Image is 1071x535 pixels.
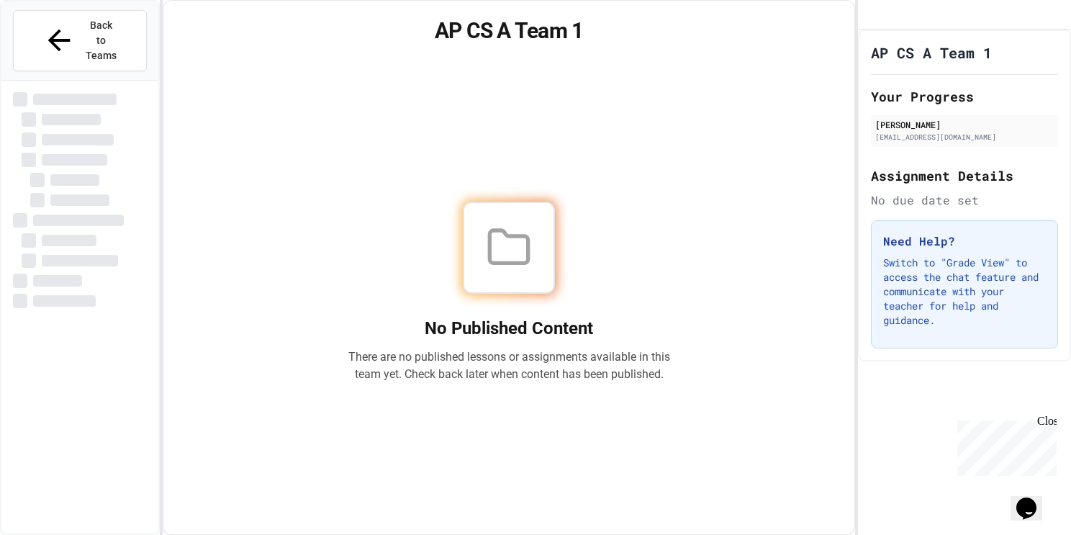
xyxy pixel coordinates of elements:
[871,166,1058,186] h2: Assignment Details
[871,86,1058,107] h2: Your Progress
[875,132,1054,143] div: [EMAIL_ADDRESS][DOMAIN_NAME]
[871,42,992,63] h1: AP CS A Team 1
[883,256,1046,328] p: Switch to "Grade View" to access the chat feature and communicate with your teacher for help and ...
[883,233,1046,250] h3: Need Help?
[348,317,670,340] h2: No Published Content
[6,6,99,91] div: Chat with us now!Close
[875,118,1054,131] div: [PERSON_NAME]
[871,192,1058,209] div: No due date set
[1011,477,1057,521] iframe: chat widget
[952,415,1057,476] iframe: chat widget
[84,18,118,63] span: Back to Teams
[348,349,670,383] p: There are no published lessons or assignments available in this team yet. Check back later when c...
[181,18,837,44] h1: AP CS A Team 1
[13,10,147,71] button: Back to Teams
